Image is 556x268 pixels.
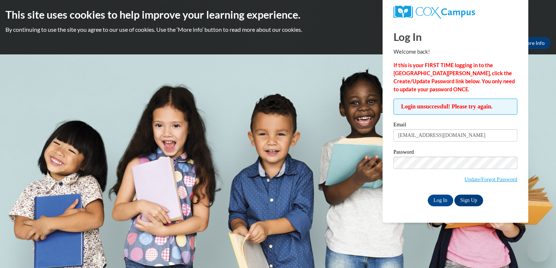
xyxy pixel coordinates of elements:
strong: If this is your FIRST TIME logging in to the [GEOGRAPHIC_DATA][PERSON_NAME], click the Create/Upd... [393,62,515,92]
p: By continuing to use the site you agree to our use of cookies. Use the ‘More info’ button to read... [5,26,551,34]
p: Welcome back! [393,48,517,56]
span: Login unsuccessful! Please try again. [393,99,517,115]
input: Log In [428,195,453,206]
a: Update/Forgot Password [465,176,517,182]
label: Password [393,149,517,157]
a: Sign Up [454,195,483,206]
iframe: Button to launch messaging window [527,239,550,262]
a: COX Campus [393,5,517,19]
h2: This site uses cookies to help improve your learning experience. [5,7,551,22]
a: More Info [516,37,551,49]
h1: Log In [393,29,517,44]
img: COX Campus [393,5,475,19]
label: Email [393,122,517,129]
